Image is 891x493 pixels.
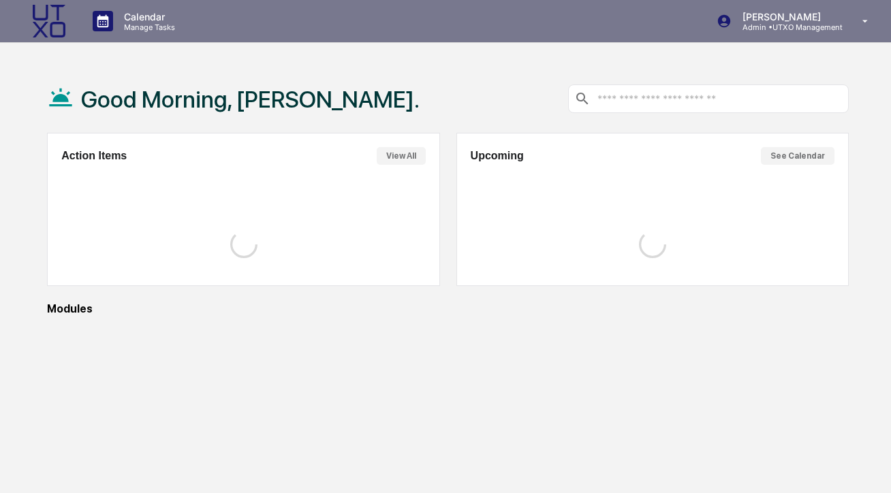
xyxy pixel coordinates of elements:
[471,150,524,162] h2: Upcoming
[113,11,182,22] p: Calendar
[47,302,849,315] div: Modules
[761,147,834,165] button: See Calendar
[81,86,420,113] h1: Good Morning, [PERSON_NAME].
[377,147,426,165] button: View All
[113,22,182,32] p: Manage Tasks
[732,22,843,32] p: Admin • UTXO Management
[732,11,843,22] p: [PERSON_NAME]
[61,150,127,162] h2: Action Items
[33,5,65,37] img: logo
